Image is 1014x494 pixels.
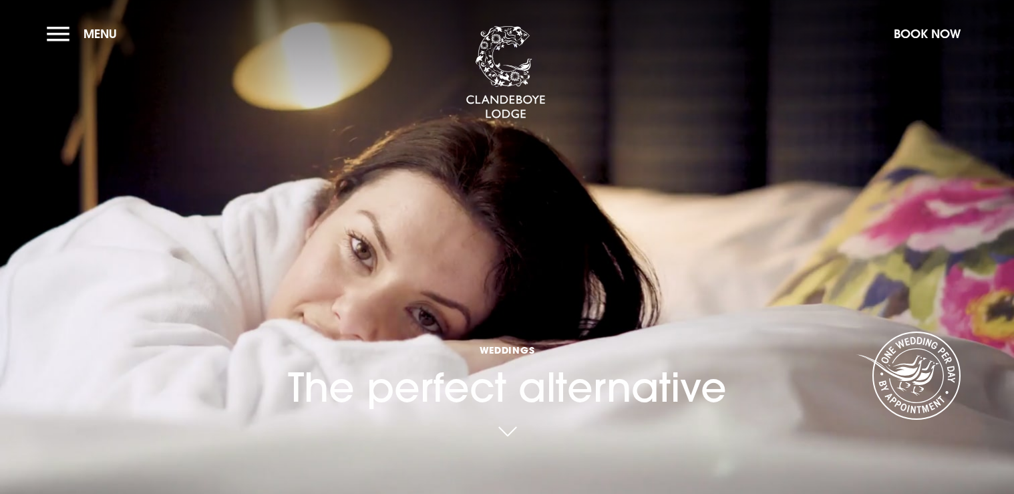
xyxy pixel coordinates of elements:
[83,26,117,41] span: Menu
[466,26,546,120] img: Clandeboye Lodge
[887,19,967,48] button: Book Now
[47,19,124,48] button: Menu
[288,344,727,356] span: Weddings
[288,282,727,411] h1: The perfect alternative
